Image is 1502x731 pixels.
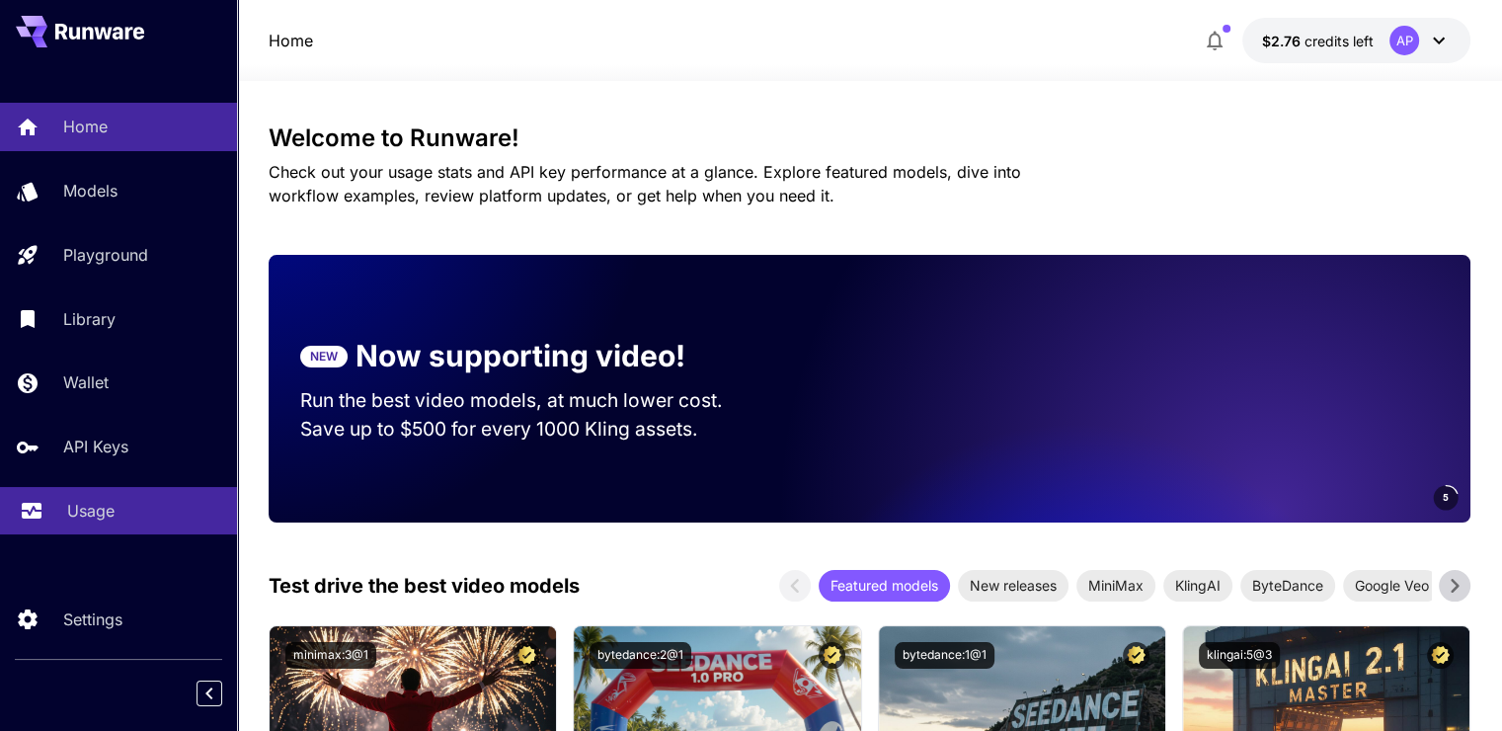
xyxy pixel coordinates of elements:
[819,570,950,602] div: Featured models
[63,435,128,458] p: API Keys
[269,29,313,52] a: Home
[197,681,222,706] button: Collapse sidebar
[1427,642,1454,669] button: Certified Model – Vetted for best performance and includes a commercial license.
[1240,570,1335,602] div: ByteDance
[63,307,116,331] p: Library
[1304,33,1374,49] span: credits left
[1343,575,1441,596] span: Google Veo
[958,575,1068,596] span: New releases
[310,348,338,365] p: NEW
[269,162,1021,205] span: Check out your usage stats and API key performance at a glance. Explore featured models, dive int...
[1199,642,1280,669] button: klingai:5@3
[1076,575,1155,596] span: MiniMax
[1123,642,1149,669] button: Certified Model – Vetted for best performance and includes a commercial license.
[300,386,760,415] p: Run the best video models, at much lower cost.
[514,642,540,669] button: Certified Model – Vetted for best performance and includes a commercial license.
[1343,570,1441,602] div: Google Veo
[1262,33,1304,49] span: $2.76
[269,124,1470,152] h3: Welcome to Runware!
[1076,570,1155,602] div: MiniMax
[63,370,109,394] p: Wallet
[895,642,994,669] button: bytedance:1@1
[958,570,1068,602] div: New releases
[211,676,237,711] div: Collapse sidebar
[63,243,148,267] p: Playground
[1443,490,1449,505] span: 5
[1242,18,1470,63] button: $2.75528AP
[1389,26,1419,55] div: AP
[269,29,313,52] nav: breadcrumb
[63,179,118,203] p: Models
[356,334,685,378] p: Now supporting video!
[67,499,115,523] p: Usage
[285,642,376,669] button: minimax:3@1
[269,571,580,601] p: Test drive the best video models
[300,415,760,444] p: Save up to $500 for every 1000 Kling assets.
[819,575,950,596] span: Featured models
[1262,31,1374,51] div: $2.75528
[590,642,691,669] button: bytedance:2@1
[1163,570,1232,602] div: KlingAI
[1240,575,1335,596] span: ByteDance
[819,642,845,669] button: Certified Model – Vetted for best performance and includes a commercial license.
[63,608,122,631] p: Settings
[1163,575,1232,596] span: KlingAI
[63,115,108,138] p: Home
